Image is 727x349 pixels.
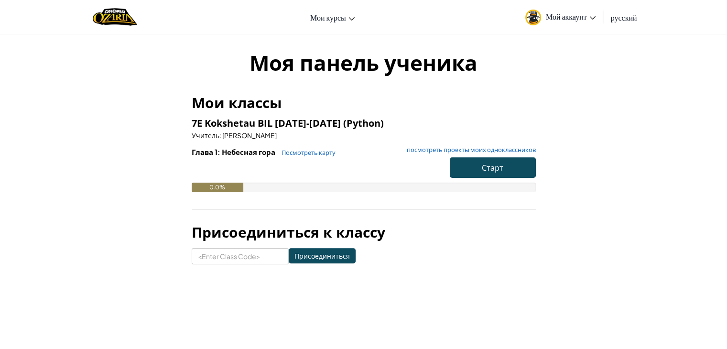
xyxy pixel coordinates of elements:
img: Home [93,7,137,27]
span: Мой аккаунт [546,11,596,22]
a: Посмотреть карту [277,149,336,156]
a: Мой аккаунт [521,2,600,32]
span: 7E Kokshetau BIL [DATE]-[DATE] [192,117,343,130]
span: Мои курсы [310,12,346,22]
span: Глава 1: Небесная гора [192,147,277,156]
h1: Моя панель ученика [192,48,536,77]
span: (Python) [343,117,384,130]
a: посмотреть проекты моих одноклассников [402,147,536,153]
span: Учитель [192,131,219,140]
span: [PERSON_NAME] [221,131,277,140]
span: : [219,131,221,140]
div: 0.0% [192,183,243,192]
a: Ozaria by CodeCombat logo [93,7,137,27]
input: Присоединиться [289,248,356,263]
button: Старт [450,157,536,178]
h3: Мои классы [192,92,536,113]
span: Старт [482,163,503,173]
img: avatar [525,10,541,25]
a: Мои курсы [305,4,359,30]
h3: Присоединиться к классу [192,221,536,243]
a: русский [606,4,642,30]
span: русский [611,12,637,22]
input: <Enter Class Code> [192,248,289,264]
